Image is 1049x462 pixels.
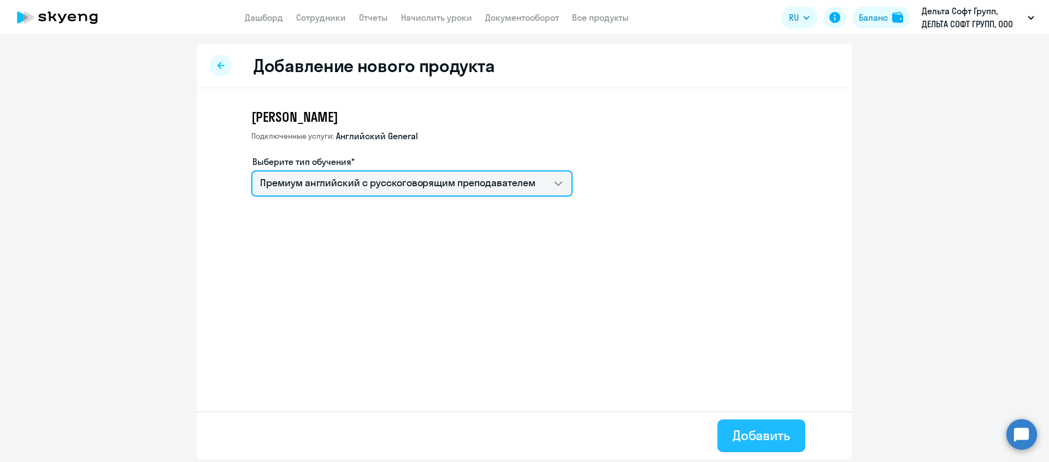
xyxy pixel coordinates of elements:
[892,12,903,23] img: balance
[296,12,346,23] a: Сотрудники
[789,11,799,24] span: RU
[916,4,1040,31] button: Дельта Софт Групп, ДЕЛЬТА СОФТ ГРУПП, ООО
[251,131,334,141] span: Подключенные услуги:
[401,12,472,23] a: Начислить уроки
[485,12,559,23] a: Документооборот
[859,11,888,24] div: Баланс
[336,130,418,142] span: Английский General
[781,7,817,28] button: RU
[359,12,388,23] a: Отчеты
[254,55,494,76] h2: Добавление нового продукта
[922,4,1023,31] p: Дельта Софт Групп, ДЕЛЬТА СОФТ ГРУПП, ООО
[251,108,573,126] h3: [PERSON_NAME]
[852,7,910,28] button: Балансbalance
[572,12,629,23] a: Все продукты
[733,427,790,444] div: Добавить
[245,12,283,23] a: Дашборд
[717,419,805,452] button: Добавить
[252,155,355,168] label: Выберите тип обучения*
